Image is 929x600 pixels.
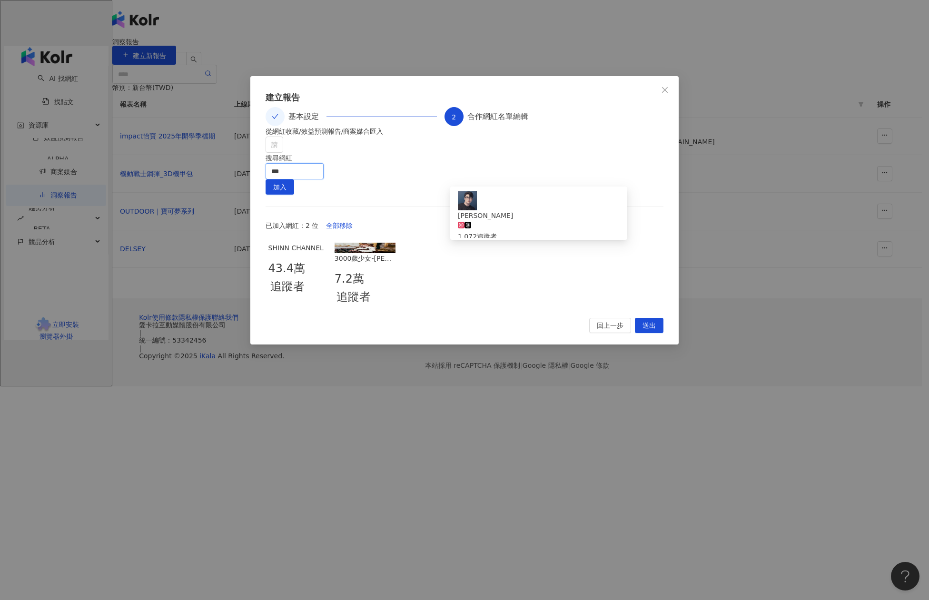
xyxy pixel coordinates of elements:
[318,218,360,233] button: 全部移除
[458,210,620,221] div: [PERSON_NAME]
[266,218,663,233] div: 已加入網紅：2 位
[661,86,669,94] span: close
[266,153,663,163] div: 搜尋網紅
[597,318,623,334] span: 回上一步
[335,253,395,264] div: 3000歲少女-[PERSON_NAME]
[458,231,620,242] div: 1,072 追蹤者
[268,260,305,278] span: 43.4萬
[266,126,663,137] div: 從網紅收藏/效益預測報告/商案媒合匯入
[589,318,631,333] button: 回上一步
[326,218,353,234] span: 全部移除
[642,318,656,334] span: 送出
[458,191,477,210] img: KOL Avatar
[272,113,278,120] span: check
[266,91,663,103] div: 建立報告
[335,243,395,253] img: KOL Avatar
[270,278,305,296] span: 追蹤者
[273,180,287,195] span: 加入
[452,113,456,121] span: 2
[655,80,674,99] button: Close
[467,107,528,126] div: 合作網紅名單編輯
[635,318,663,333] button: 送出
[335,270,364,288] span: 7.2萬
[452,188,625,245] div: 黃以安
[288,107,326,126] div: 基本設定
[336,288,371,306] span: 追蹤者
[266,179,294,195] button: 加入
[268,243,329,253] div: SHINN CHANNEL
